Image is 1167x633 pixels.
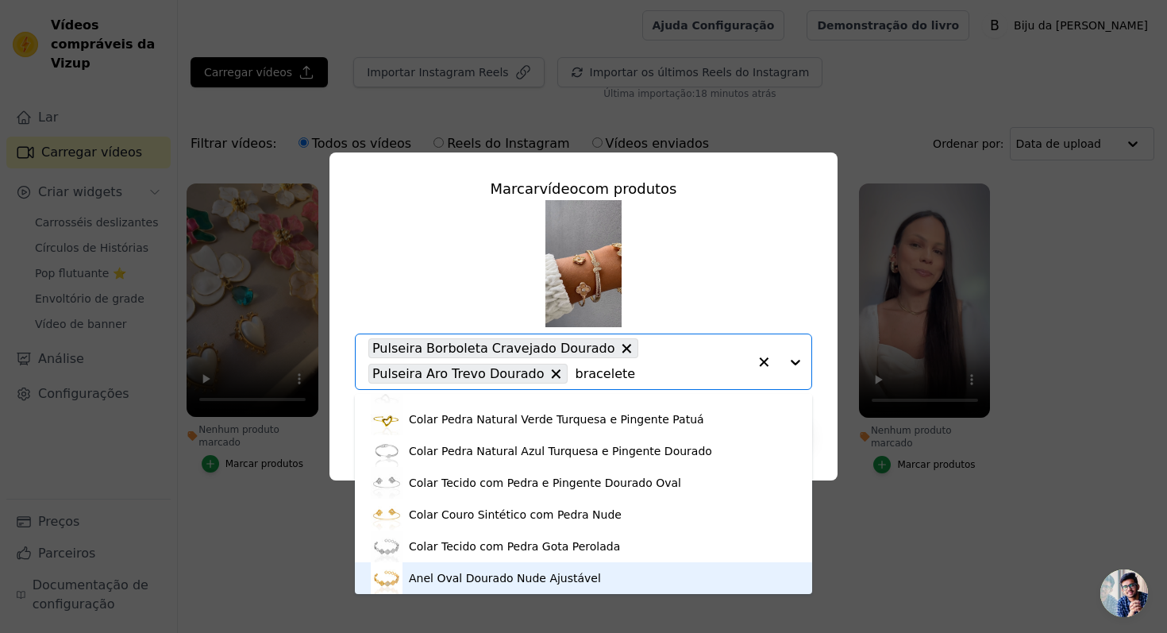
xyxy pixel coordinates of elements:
font: Pulseira Borboleta Cravejado Dourado [372,341,615,356]
font: Colar Pedra Natural Verde Turquesa e Pingente Patuá [409,413,704,426]
img: miniatura do produto [371,499,402,531]
font: Pulseira Aro Trevo Dourado [372,366,545,381]
font: Colar Pedra Natural Azul Turquesa e Pingente Dourado [409,445,712,457]
font: Anel Oval Dourado Nude Ajustável [409,572,601,585]
img: miniatura do produto [371,435,402,467]
a: Bate-papo aberto [1100,569,1148,617]
img: miniatura do produto [371,562,402,594]
font: Colar Tecido com Pedra e Pingente Dourado Oval [409,477,681,489]
font: vídeo [539,180,578,197]
img: vizup-images-3a78.png [545,200,622,327]
img: miniatura do produto [371,531,402,562]
font: com produtos [579,180,677,197]
img: miniatura do produto [371,467,402,499]
img: miniatura do produto [371,403,402,435]
font: Marcar [491,180,540,197]
font: Colar Couro Sintético com Pedra Nude [409,508,622,521]
font: Colar Tecido com Pedra Gota Perolada [409,540,620,553]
